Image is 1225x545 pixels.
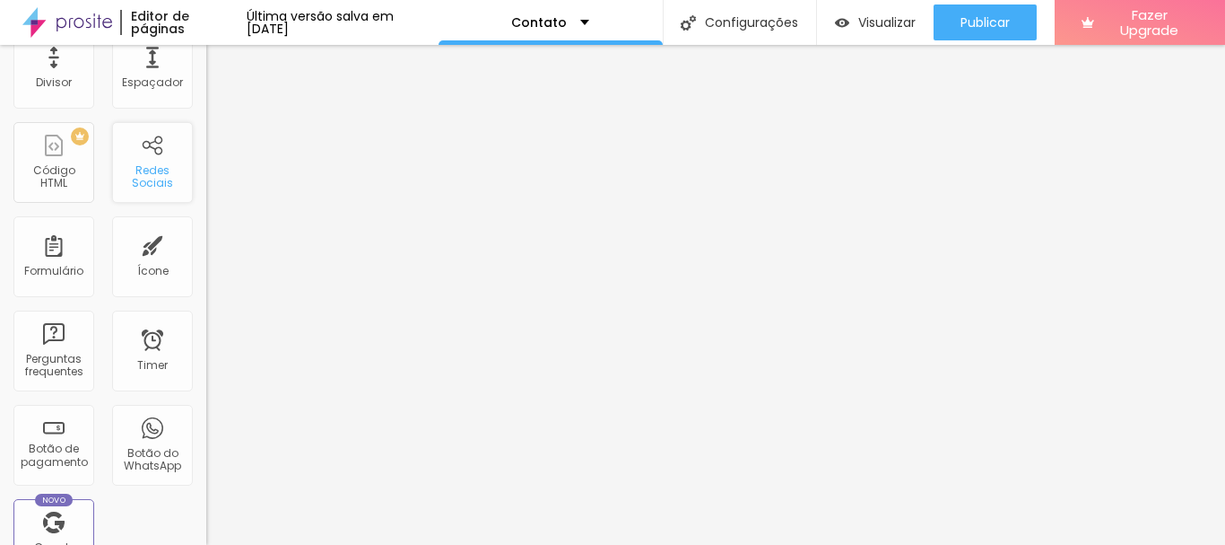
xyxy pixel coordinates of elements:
[511,16,567,29] p: Contato
[117,447,187,473] div: Botão do WhatsApp
[18,443,89,469] div: Botão de pagamento
[681,15,696,31] img: Icone
[137,265,169,277] div: Ícone
[117,164,187,190] div: Redes Sociais
[934,4,1037,40] button: Publicar
[858,15,916,30] span: Visualizar
[960,15,1010,30] span: Publicar
[122,76,183,89] div: Espaçador
[120,10,246,35] div: Editor de páginas
[817,4,934,40] button: Visualizar
[18,353,89,379] div: Perguntas frequentes
[18,164,89,190] div: Código HTML
[137,359,168,372] div: Timer
[35,494,74,506] div: Novo
[247,10,439,35] div: Última versão salva em [DATE]
[1101,7,1198,39] span: Fazer Upgrade
[24,265,83,277] div: Formulário
[36,76,72,89] div: Divisor
[835,15,849,31] img: view-1.svg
